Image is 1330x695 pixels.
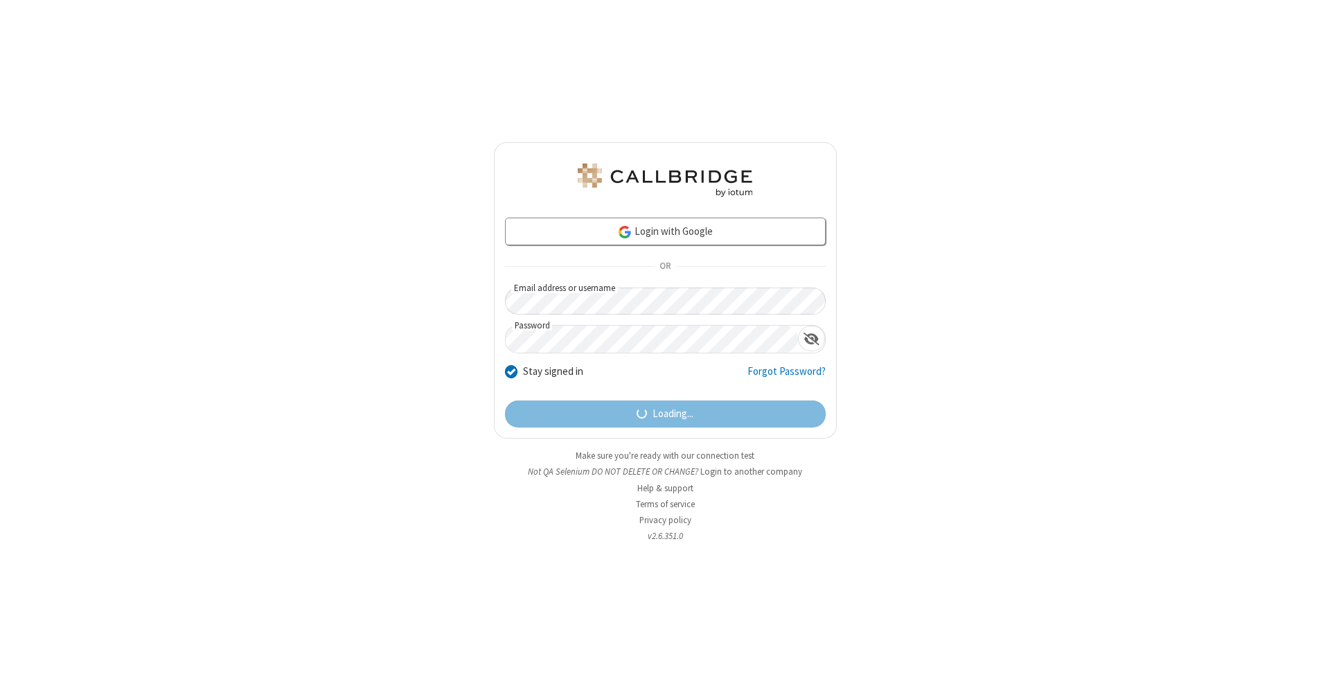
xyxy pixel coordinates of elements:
li: v2.6.351.0 [494,529,837,543]
a: Terms of service [636,498,695,510]
button: Login to another company [700,465,802,478]
a: Login with Google [505,218,826,245]
span: OR [654,257,676,276]
img: google-icon.png [617,225,632,240]
div: Show password [798,326,825,351]
li: Not QA Selenium DO NOT DELETE OR CHANGE? [494,465,837,478]
a: Privacy policy [639,514,691,526]
input: Email address or username [505,288,826,315]
button: Loading... [505,401,826,428]
a: Forgot Password? [747,364,826,390]
a: Help & support [637,482,693,494]
img: QA Selenium DO NOT DELETE OR CHANGE [575,164,755,197]
label: Stay signed in [523,364,583,380]
input: Password [506,326,798,353]
a: Make sure you're ready with our connection test [576,450,754,461]
span: Loading... [653,406,693,422]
